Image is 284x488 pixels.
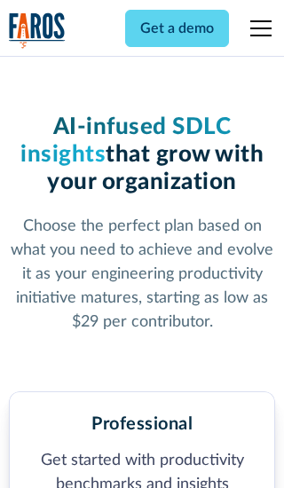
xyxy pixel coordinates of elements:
[9,12,66,49] a: home
[125,10,229,47] a: Get a demo
[240,7,275,50] div: menu
[9,12,66,49] img: Logo of the analytics and reporting company Faros.
[9,114,276,197] h1: that grow with your organization
[20,115,231,166] span: AI-infused SDLC insights
[9,215,276,335] p: Choose the perfect plan based on what you need to achieve and evolve it as your engineering produ...
[91,413,193,435] h2: Professional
